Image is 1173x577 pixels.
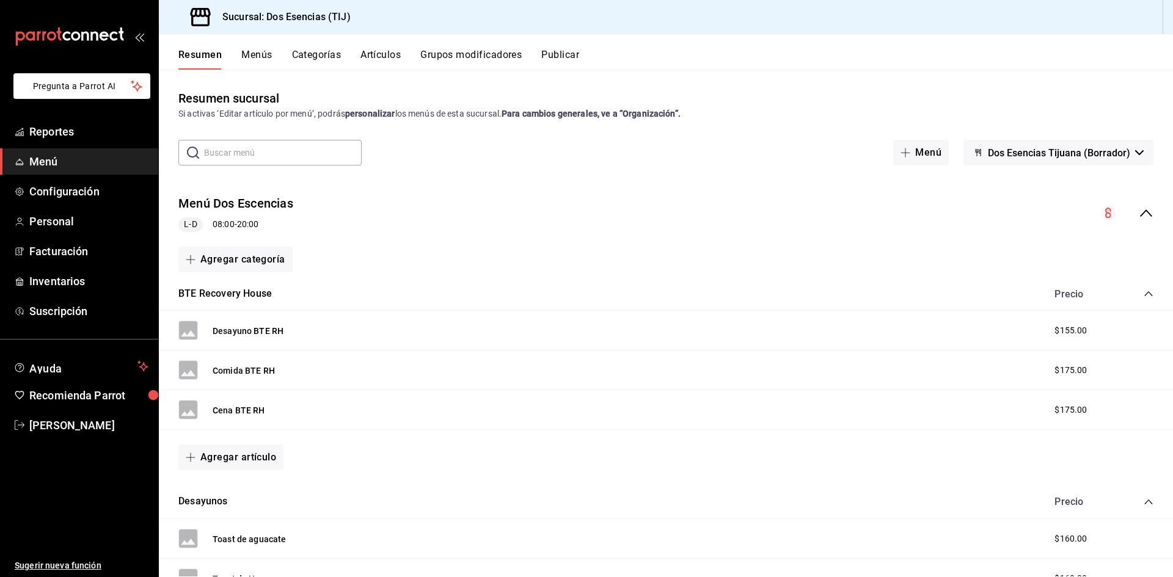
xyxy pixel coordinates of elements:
button: Publicar [541,49,579,70]
span: $155.00 [1054,324,1087,337]
button: Agregar artículo [178,445,283,470]
div: Precio [1042,288,1120,300]
button: Menú Dos Escencias [178,195,293,212]
button: Menú [893,140,949,165]
span: L-D [179,218,202,231]
button: Pregunta a Parrot AI [13,73,150,99]
div: collapse-menu-row [159,185,1173,242]
button: Categorías [292,49,342,70]
input: Buscar menú [204,140,362,165]
button: Comida BTE RH [213,365,275,377]
div: 08:00 - 20:00 [178,217,293,232]
div: navigation tabs [178,49,1173,70]
span: Personal [29,213,148,230]
span: Menú [29,153,148,170]
span: Sugerir nueva función [15,559,148,572]
button: Dos Esencias Tijuana (Borrador) [963,140,1153,165]
span: Facturación [29,243,148,259]
div: Precio [1042,496,1120,507]
button: collapse-category-row [1144,497,1153,507]
span: Suscripción [29,303,148,319]
button: Resumen [178,49,222,70]
button: BTE Recovery House [178,287,272,301]
button: Artículos [360,49,401,70]
button: Toast de aguacate [213,533,287,545]
button: Agregar categoría [178,247,293,272]
span: Pregunta a Parrot AI [33,80,131,93]
button: Menús [241,49,272,70]
h3: Sucursal: Dos Esencias (TIJ) [213,10,351,24]
span: $160.00 [1054,532,1087,545]
a: Pregunta a Parrot AI [9,89,150,101]
span: [PERSON_NAME] [29,417,148,434]
button: Cena BTE RH [213,404,265,416]
span: Ayuda [29,359,133,374]
strong: personalizar [345,109,395,118]
span: Configuración [29,183,148,200]
button: collapse-category-row [1144,289,1153,299]
div: Si activas ‘Editar artículo por menú’, podrás los menús de esta sucursal. [178,107,1153,120]
span: Recomienda Parrot [29,387,148,404]
span: $175.00 [1054,364,1087,377]
span: Inventarios [29,273,148,289]
span: Reportes [29,123,148,140]
div: Resumen sucursal [178,89,279,107]
span: Dos Esencias Tijuana (Borrador) [988,147,1130,159]
button: Grupos modificadores [420,49,522,70]
button: Desayuno BTE RH [213,325,283,337]
strong: Para cambios generales, ve a “Organización”. [502,109,681,118]
button: open_drawer_menu [134,32,144,42]
span: $175.00 [1054,404,1087,416]
button: Desayunos [178,495,228,509]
